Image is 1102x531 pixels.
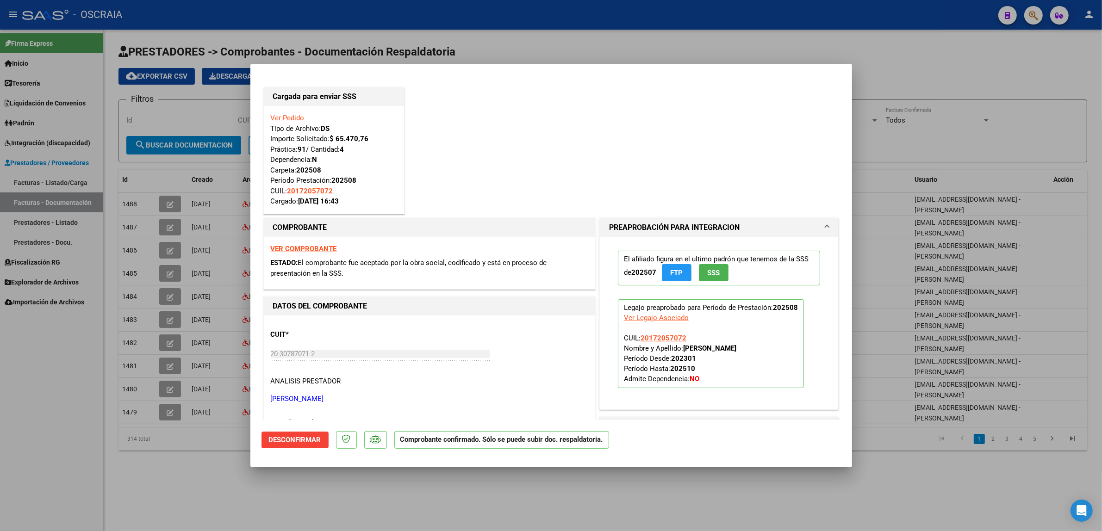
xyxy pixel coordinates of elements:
[271,113,397,207] div: Tipo de Archivo: Importe Solicitado: Práctica: / Cantidad: Dependencia: Carpeta: Período Prestaci...
[298,145,306,154] strong: 91
[690,375,699,383] strong: NO
[287,187,333,195] span: 20172057072
[624,313,689,323] div: Ver Legajo Asociado
[1071,500,1093,522] div: Open Intercom Messenger
[271,245,337,253] a: VER COMPROBANTE
[671,354,696,363] strong: 202301
[670,364,695,373] strong: 202510
[600,417,839,436] mat-expansion-panel-header: DOCUMENTACIÓN RESPALDATORIA
[271,376,341,387] div: ANALISIS PRESTADOR
[273,302,367,310] strong: DATOS DEL COMPROBANTE
[261,432,329,448] button: Desconfirmar
[312,155,318,164] strong: N
[641,334,686,342] span: 20172057072
[624,334,736,383] span: CUIL: Nombre y Apellido: Período Desde: Período Hasta: Admite Dependencia:
[670,269,683,277] span: FTP
[340,145,344,154] strong: 4
[297,166,322,174] strong: 202508
[271,329,366,340] p: CUIT
[618,299,804,388] p: Legajo preaprobado para Período de Prestación:
[773,303,798,312] strong: 202508
[321,124,330,133] strong: DS
[600,237,839,409] div: PREAPROBACIÓN PARA INTEGRACION
[683,344,736,352] strong: [PERSON_NAME]
[269,436,321,444] span: Desconfirmar
[271,114,305,122] a: Ver Pedido
[699,264,728,281] button: SSS
[271,418,366,428] p: Area destinado *
[273,223,327,232] strong: COMPROBANTE
[332,176,357,185] strong: 202508
[707,269,720,277] span: SSS
[609,222,740,233] h1: PREAPROBACIÓN PARA INTEGRACION
[271,259,547,278] span: El comprobante fue aceptado por la obra social, codificado y está en proceso de presentación en l...
[330,135,369,143] strong: $ 65.470,76
[600,218,839,237] mat-expansion-panel-header: PREAPROBACIÓN PARA INTEGRACION
[273,91,395,102] h1: Cargada para enviar SSS
[662,264,691,281] button: FTP
[299,197,339,205] strong: [DATE] 16:43
[631,268,656,277] strong: 202507
[271,259,298,267] span: ESTADO:
[394,431,609,449] p: Comprobante confirmado. Sólo se puede subir doc. respaldatoria.
[618,251,821,285] p: El afiliado figura en el ultimo padrón que tenemos de la SSS de
[271,394,588,404] p: [PERSON_NAME]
